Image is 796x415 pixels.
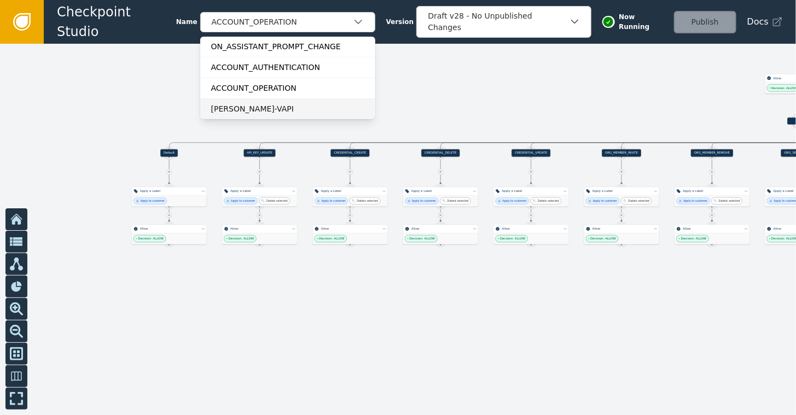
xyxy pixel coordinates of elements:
div: ACCOUNT_OPERATION [211,83,364,94]
button: Draft v28 - No Unpublished Changes [416,6,591,38]
div: Allow [683,227,741,231]
div: CREDENTIAL_UPDATE [512,149,550,157]
span: Decision: ALLOW [681,236,707,241]
div: Allow [592,227,651,231]
div: Apply to customer [412,199,436,203]
div: Apply a Label [411,189,470,194]
span: Decision: ALLOW [500,236,526,241]
div: Apply a Label [592,189,651,194]
div: Allow [411,227,470,231]
div: CREDENTIAL_DELETE [421,149,460,157]
span: Decision: ALLOW [410,236,435,241]
div: Allow [502,227,560,231]
div: Apply a Label [502,189,560,194]
div: Apply to customer [231,199,255,203]
div: ORG_MEMBER_INVITE [602,149,641,157]
div: ACCOUNT_AUTHENTICATION [211,62,364,73]
span: Decision: ALLOW [229,236,254,241]
div: Apply to customer [593,199,617,203]
div: ACCOUNT_OPERATION [200,37,375,119]
div: Apply a Label [140,189,199,194]
div: ACCOUNT_OPERATION [212,16,353,28]
div: 2 labels selected [447,199,468,203]
div: 2 labels selected [266,199,287,203]
div: Apply to customer [502,199,526,203]
span: Decision: ALLOW [138,236,164,241]
div: ORG_MEMBER_REMOVE [691,149,733,157]
div: API_KEY_UPDATE [244,149,276,157]
div: Allow [140,227,199,231]
div: Default [160,149,178,157]
div: Draft v28 - No Unpublished Changes [428,10,569,33]
button: ACCOUNT_OPERATION [200,12,375,32]
span: Version [386,17,414,27]
div: 2 labels selected [538,199,559,203]
div: Apply to customer [322,199,346,203]
div: Apply to customer [683,199,707,203]
div: Apply a Label [321,189,380,194]
span: Docs [747,15,769,28]
span: Checkpoint Studio [57,2,176,42]
div: Allow [321,227,380,231]
span: Name [176,17,197,27]
div: 2 labels selected [719,199,740,203]
div: Apply to customer [141,199,165,203]
div: CREDENTIAL_CREATE [331,149,370,157]
span: Decision: ALLOW [319,236,345,241]
a: Docs [747,15,783,28]
div: Apply a Label [683,189,741,194]
div: Allow [230,227,289,231]
span: Decision: ALLOW [590,236,616,241]
div: 2 labels selected [357,199,378,203]
span: Now Running [619,12,666,32]
div: ON_ASSISTANT_PROMPT_CHANGE [211,41,364,52]
div: 2 labels selected [628,199,649,203]
div: Apply a Label [230,189,289,194]
div: [PERSON_NAME]-VAPI [211,103,364,115]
